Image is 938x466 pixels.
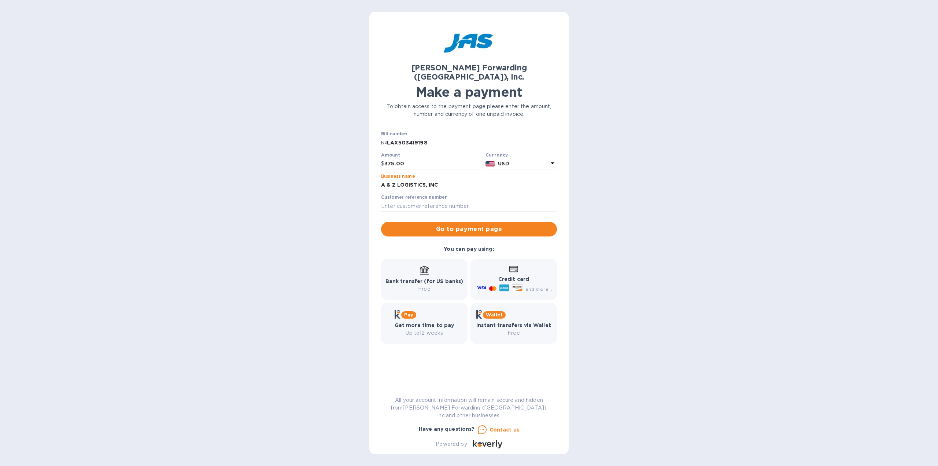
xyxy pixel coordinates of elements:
b: USD [498,161,509,166]
p: Free [385,285,464,293]
img: USD [485,161,495,166]
b: Credit card [498,276,529,282]
input: Enter customer reference number [381,201,557,212]
p: To obtain access to the payment page please enter the amount, number and currency of one unpaid i... [381,103,557,118]
b: Wallet [486,312,503,318]
span: Go to payment page [387,225,551,234]
input: 0.00 [384,158,483,169]
p: № [381,139,387,147]
b: Instant transfers via Wallet [476,322,551,328]
b: Bank transfer (for US banks) [385,278,464,284]
input: Enter bill number [387,137,557,148]
b: Currency [485,152,508,158]
label: Amount [381,153,400,157]
h1: Make a payment [381,84,557,100]
label: Business name [381,174,415,179]
b: [PERSON_NAME] Forwarding ([GEOGRAPHIC_DATA]), Inc. [411,63,527,81]
b: Get more time to pay [395,322,454,328]
span: and more... [525,286,552,292]
u: Contact us [490,427,520,433]
p: Up to 12 weeks [395,329,454,337]
label: Bill number [381,132,407,136]
label: Customer reference number [381,195,447,200]
b: You can pay using: [444,246,494,252]
b: Have any questions? [419,426,475,432]
button: Go to payment page [381,222,557,236]
p: $ [381,160,384,168]
p: All your account information will remain secure and hidden from [PERSON_NAME] Forwarding ([GEOGRA... [381,396,557,419]
p: Powered by [436,440,467,448]
input: Enter business name [381,180,557,191]
b: Pay [404,312,413,318]
p: Free [476,329,551,337]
